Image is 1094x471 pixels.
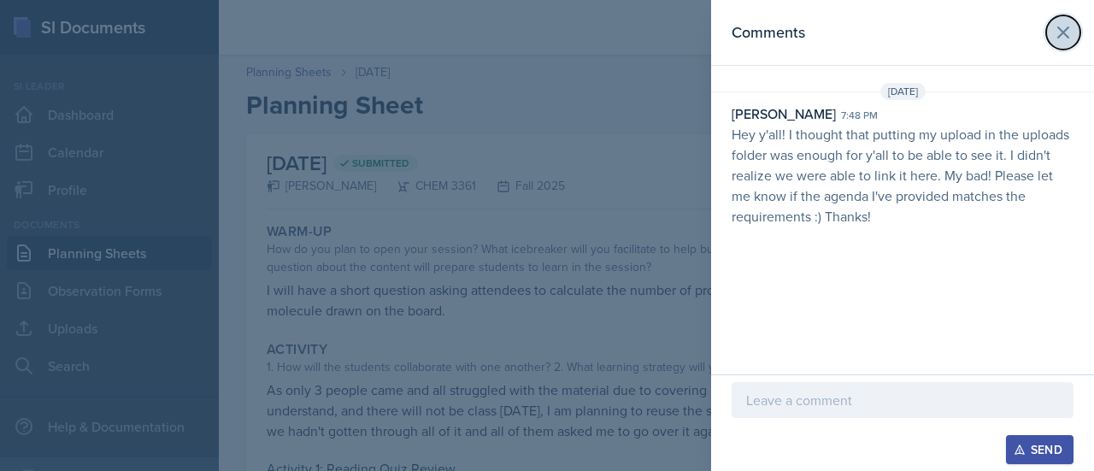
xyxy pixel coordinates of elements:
p: Hey y'all! I thought that putting my upload in the uploads folder was enough for y'all to be able... [732,124,1073,227]
h2: Comments [732,21,805,44]
div: 7:48 pm [841,108,878,123]
div: [PERSON_NAME] [732,103,836,124]
span: [DATE] [880,83,926,100]
div: Send [1017,443,1062,456]
button: Send [1006,435,1073,464]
